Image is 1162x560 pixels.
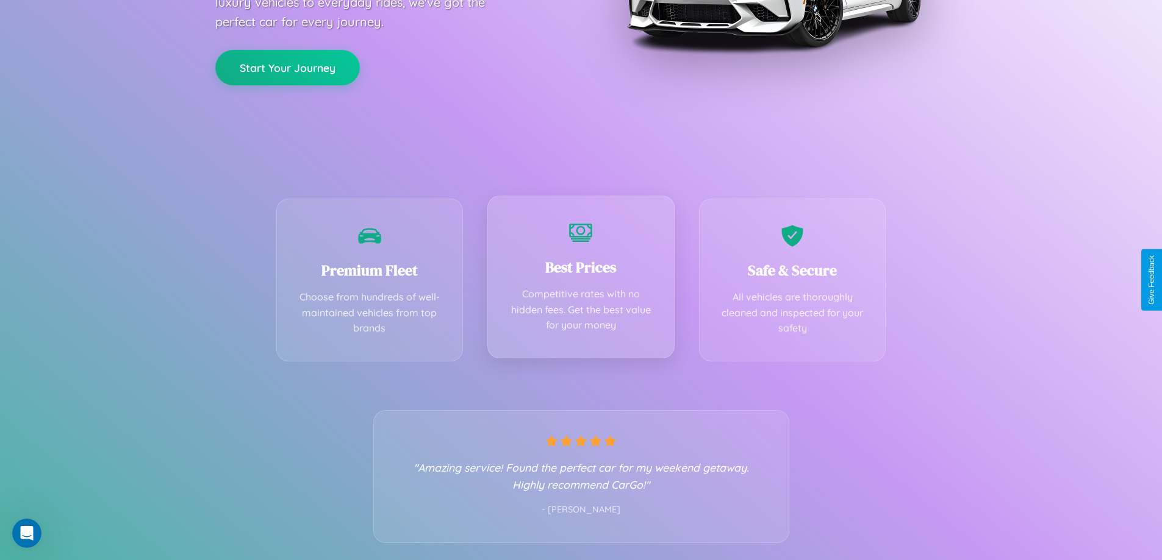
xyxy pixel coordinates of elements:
button: Start Your Journey [215,50,360,85]
iframe: Intercom live chat [12,519,41,548]
p: "Amazing service! Found the perfect car for my weekend getaway. Highly recommend CarGo!" [398,459,764,493]
h3: Best Prices [506,257,656,277]
p: - [PERSON_NAME] [398,502,764,518]
p: Choose from hundreds of well-maintained vehicles from top brands [295,289,445,336]
p: All vehicles are thoroughly cleaned and inspected for your safety [718,289,867,336]
div: Give Feedback [1147,255,1156,305]
h3: Safe & Secure [718,260,867,280]
p: Competitive rates with no hidden fees. Get the best value for your money [506,286,656,333]
h3: Premium Fleet [295,260,445,280]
